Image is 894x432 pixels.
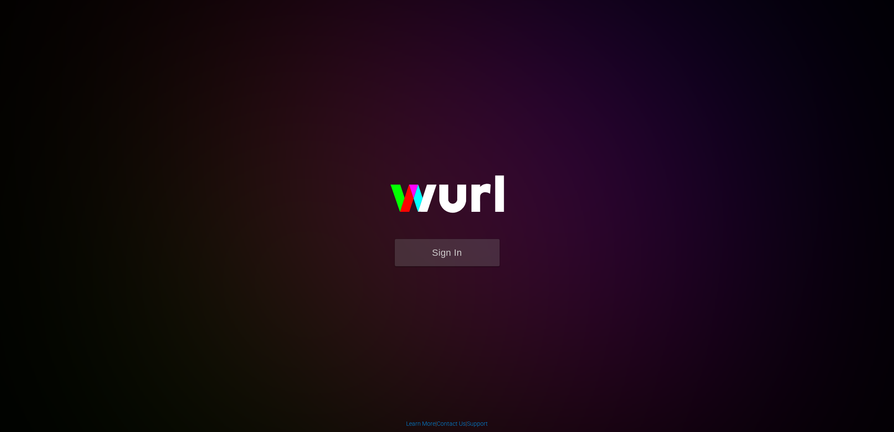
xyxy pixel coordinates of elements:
div: | | [406,419,488,428]
button: Sign In [395,239,500,266]
a: Contact Us [437,420,466,427]
a: Support [467,420,488,427]
a: Learn More [406,420,435,427]
img: wurl-logo-on-black-223613ac3d8ba8fe6dc639794a292ebdb59501304c7dfd60c99c58986ef67473.svg [363,157,531,239]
